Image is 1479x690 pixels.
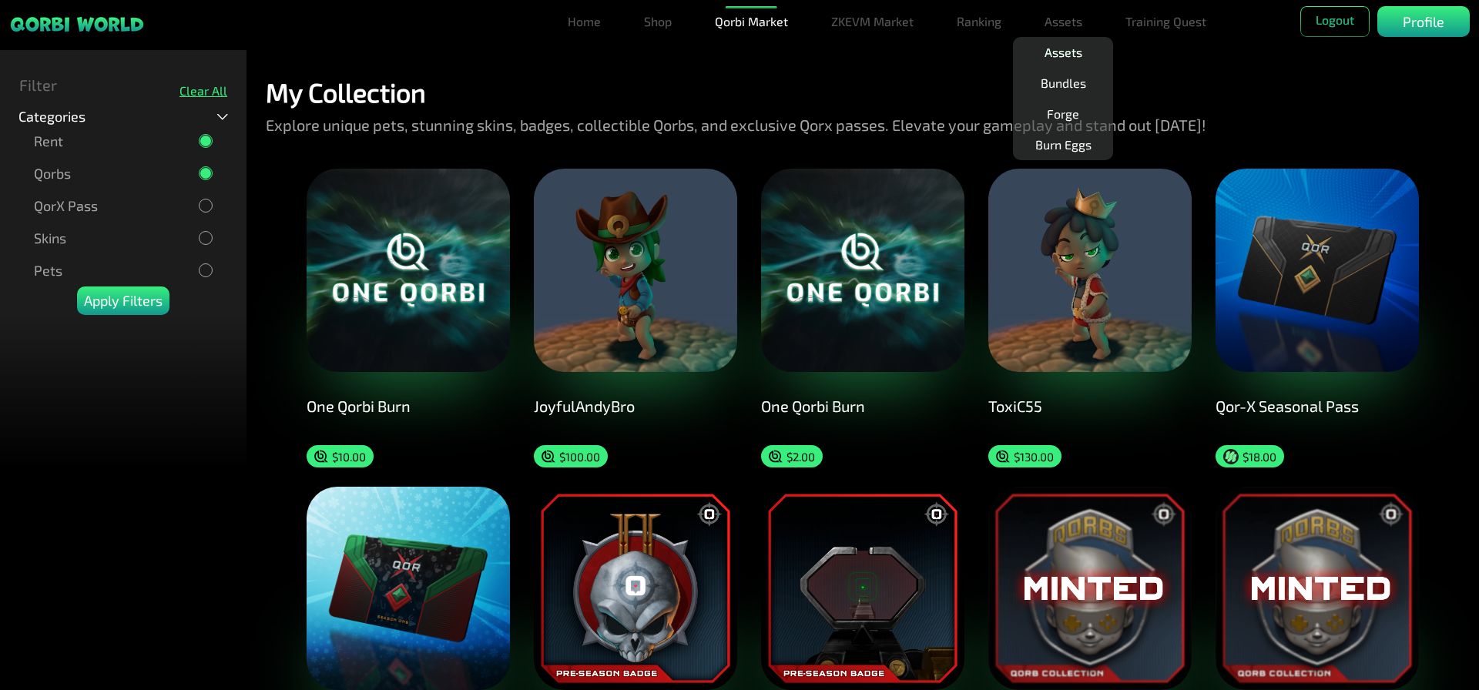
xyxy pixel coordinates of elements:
img: Qor-X Seasonal Pass Holiday [307,487,510,690]
a: Forge [1041,99,1085,129]
p: Pets [34,263,62,279]
p: Skins [34,230,66,246]
a: Shop [638,6,678,37]
button: Logout [1300,6,1370,37]
p: Apply Filters [84,290,163,311]
div: Qor-X Seasonal Pass [1216,397,1420,415]
a: Bundles [1035,68,1092,99]
div: Clear All [179,83,227,98]
img: Qorb Premier Badge [988,487,1192,690]
a: Assets [1038,37,1088,68]
img: sticky brand-logo [9,15,145,33]
img: One Qorbi Burn [761,169,964,372]
img: Platinum Rookie Bronze Level 2 [534,487,737,690]
p: Categories [18,109,86,125]
img: Qor-X Seasonal Pass [1216,169,1419,372]
a: Ranking [951,6,1008,37]
img: JoyfulAndyBro [534,169,737,372]
p: $ 130.00 [1014,450,1054,464]
a: Assets [1038,6,1088,37]
p: Filter [19,73,57,96]
a: Training Quest [1119,6,1212,37]
p: Explore unique pets, stunning skins, badges, collectible Qorbs, and exclusive Qorx passes. Elevat... [266,108,1206,142]
a: ZKEVM Market [825,6,920,37]
img: One Qorbi Burn [307,169,510,372]
p: $ 18.00 [1243,450,1276,464]
p: My Collection [266,77,426,108]
p: $ 10.00 [332,450,366,464]
div: ToxiC55 [988,397,1192,415]
a: Home [562,6,607,37]
p: QorX Pass [34,198,98,214]
img: Qorb Premier Badge [1216,487,1419,690]
div: One Qorbi Burn [307,397,511,415]
p: Rent [34,133,63,149]
img: Green One-Tap Sight [761,487,964,690]
img: ToxiC55 [988,169,1192,372]
p: Qorbs [34,166,71,182]
p: Profile [1403,12,1444,32]
div: One Qorbi Burn [761,397,965,415]
div: JoyfulAndyBro [534,397,738,415]
a: Qorbi Market [709,6,794,37]
p: $ 2.00 [786,450,815,464]
a: Burn Eggs [1029,129,1098,160]
p: $ 100.00 [559,450,600,464]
